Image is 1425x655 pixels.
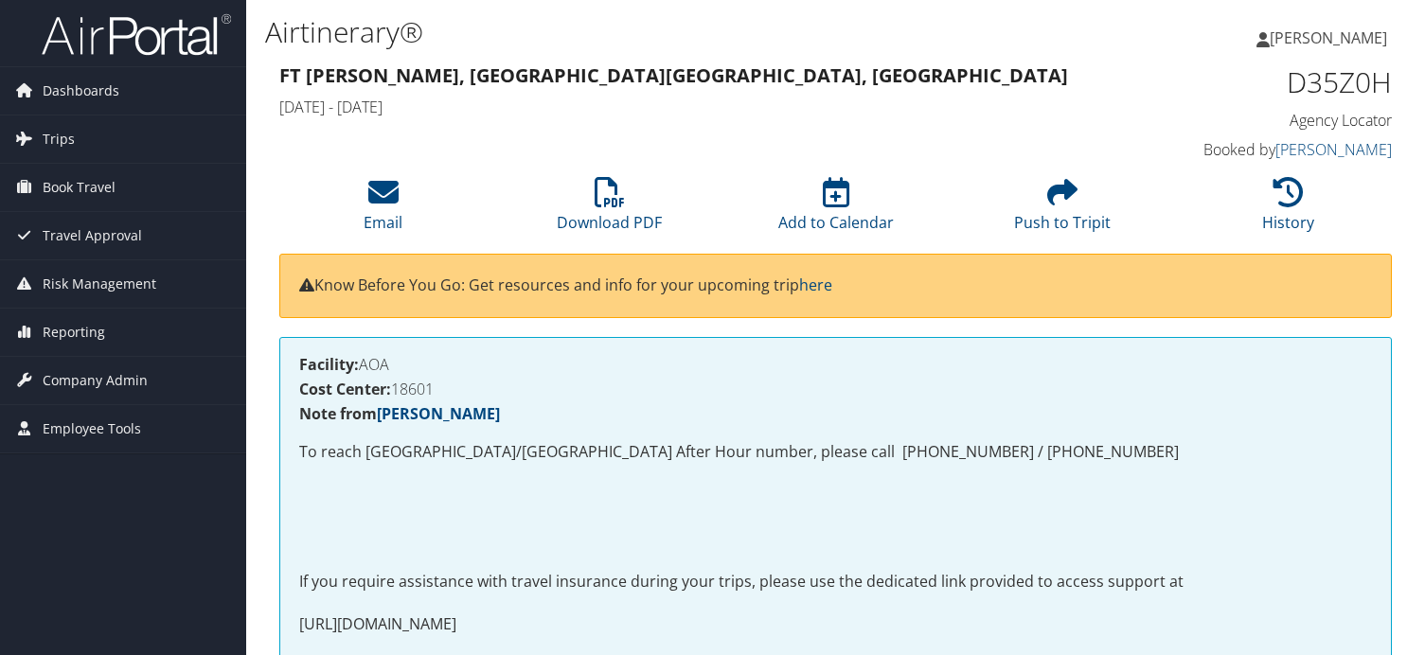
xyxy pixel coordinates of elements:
[1135,139,1392,160] h4: Booked by
[377,403,500,424] a: [PERSON_NAME]
[1270,27,1387,48] span: [PERSON_NAME]
[299,354,359,375] strong: Facility:
[1275,139,1392,160] a: [PERSON_NAME]
[299,440,1372,465] p: To reach [GEOGRAPHIC_DATA]/[GEOGRAPHIC_DATA] After Hour number, please call [PHONE_NUMBER] / [PHO...
[279,97,1107,117] h4: [DATE] - [DATE]
[265,12,1025,52] h1: Airtinerary®
[557,187,662,233] a: Download PDF
[299,570,1372,594] p: If you require assistance with travel insurance during your trips, please use the dedicated link ...
[299,379,391,399] strong: Cost Center:
[1256,9,1406,66] a: [PERSON_NAME]
[43,405,141,452] span: Employee Tools
[279,62,1068,88] strong: Ft [PERSON_NAME], [GEOGRAPHIC_DATA] [GEOGRAPHIC_DATA], [GEOGRAPHIC_DATA]
[299,357,1372,372] h4: AOA
[43,212,142,259] span: Travel Approval
[1014,187,1111,233] a: Push to Tripit
[43,164,116,211] span: Book Travel
[299,612,1372,637] p: [URL][DOMAIN_NAME]
[299,381,1372,397] h4: 18601
[42,12,231,57] img: airportal-logo.png
[299,274,1372,298] p: Know Before You Go: Get resources and info for your upcoming trip
[1135,110,1392,131] h4: Agency Locator
[299,403,500,424] strong: Note from
[43,357,148,404] span: Company Admin
[778,187,894,233] a: Add to Calendar
[1262,187,1314,233] a: History
[799,274,832,295] a: here
[364,187,402,233] a: Email
[43,309,105,356] span: Reporting
[43,260,156,308] span: Risk Management
[43,67,119,115] span: Dashboards
[1135,62,1392,102] h1: D35Z0H
[43,115,75,163] span: Trips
